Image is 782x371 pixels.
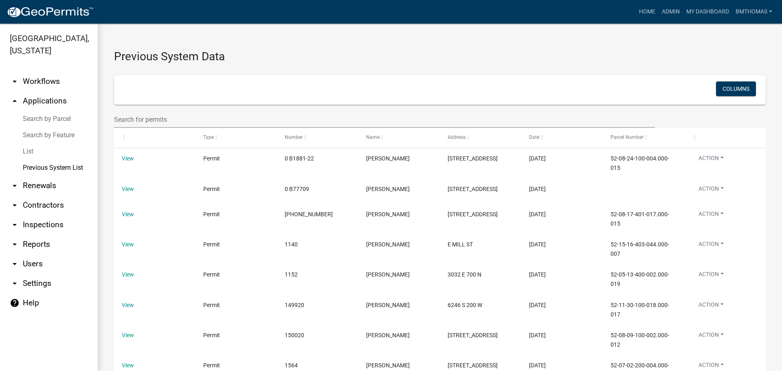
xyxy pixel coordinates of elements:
span: Permit [203,211,220,217]
a: Home [636,4,659,20]
i: arrow_drop_down [10,77,20,86]
span: E MILL ST [448,241,473,248]
i: help [10,298,20,308]
span: Permit [203,271,220,278]
button: Action [692,240,730,252]
button: Action [692,270,730,282]
span: 1152 [285,271,298,278]
span: KENNETH ARMSTRONG [366,241,410,248]
span: 0 B77709 [285,186,309,192]
span: 52-08-24-100-004.000-015 [611,155,669,171]
a: View [122,302,134,308]
i: arrow_drop_down [10,220,20,230]
button: Action [692,184,730,196]
span: 52-08-17-401-017.000-015 [611,211,669,227]
button: Action [692,210,730,222]
datatable-header-cell: Parcel Number [603,128,684,147]
h3: Previous System Data [114,40,766,65]
span: Date [529,134,539,140]
span: 1/13/2022 [529,155,546,162]
a: View [122,332,134,338]
button: Action [692,301,730,312]
span: 7/7/2021 [529,211,546,217]
span: LARRY WEST [366,211,410,217]
span: 1564 [285,362,298,369]
span: 9/30/2020 [529,302,546,308]
datatable-header-cell: Address [440,128,521,147]
span: HARVEY WALKER [366,271,410,278]
span: 150020 [285,332,304,338]
i: arrow_drop_down [10,259,20,269]
a: View [122,241,134,248]
span: Parcel Number [611,134,644,140]
i: arrow_drop_down [10,181,20,191]
span: Number [285,134,303,140]
span: 52-08-09-100-002.000-012 [611,332,669,348]
span: 2786 N MERIDIAN RD [448,332,498,338]
i: arrow_drop_up [10,96,20,106]
span: Address [448,134,466,140]
span: Permit [203,186,220,192]
datatable-header-cell: Number [277,128,358,147]
a: View [122,271,134,278]
span: 149920 [285,302,304,308]
span: 52-15-16-403-044.000-007 [611,241,669,257]
span: REBECCA CATEY [366,155,410,162]
span: 2/4/2020 [529,241,546,248]
span: 12/22/2020 [529,362,546,369]
span: 52-05-13-400-002.000-019 [611,271,669,287]
span: 2742 E WABASH RD [448,155,498,162]
i: arrow_drop_down [10,200,20,210]
a: View [122,155,134,162]
span: Permit [203,155,220,162]
span: Permit [203,362,220,369]
span: NATHAN SHIVELY [366,302,410,308]
a: View [122,186,134,192]
span: 3032 E 700 N [448,271,481,278]
span: 0 B1881-22 [285,155,314,162]
a: View [122,362,134,369]
datatable-header-cell: Type [195,128,277,147]
span: Permit [203,302,220,308]
span: 01-00002-21 [285,211,333,217]
button: Action [692,154,730,166]
button: Columns [716,81,756,96]
span: Permit [203,332,220,338]
span: 1242 WEST LAKEVIEW DR. [448,211,498,217]
i: arrow_drop_down [10,279,20,288]
span: 9/30/2020 [529,332,546,338]
datatable-header-cell: Date [521,128,603,147]
span: 4/2/2009 [529,186,546,192]
span: Type [203,134,214,140]
span: 6246 S 200 W [448,302,482,308]
span: 4765 WEST 400 NORTH [448,362,498,369]
datatable-header-cell: Name [358,128,440,147]
span: Lawrence Boyer [366,186,410,192]
span: 52-11-30-100-018.000-017 [611,302,669,318]
button: Action [692,331,730,342]
a: View [122,211,134,217]
span: 7690N Hwy 19 [448,186,498,192]
span: Name [366,134,380,140]
a: Admin [659,4,683,20]
span: SHERIDA DOYLE [366,362,410,369]
input: Search for permits [114,111,655,128]
a: bmthomas [732,4,775,20]
a: My Dashboard [683,4,732,20]
span: 1140 [285,241,298,248]
i: arrow_drop_down [10,239,20,249]
span: ELIZABETH ROHN [366,332,410,338]
span: 2/14/2020 [529,271,546,278]
span: Permit [203,241,220,248]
